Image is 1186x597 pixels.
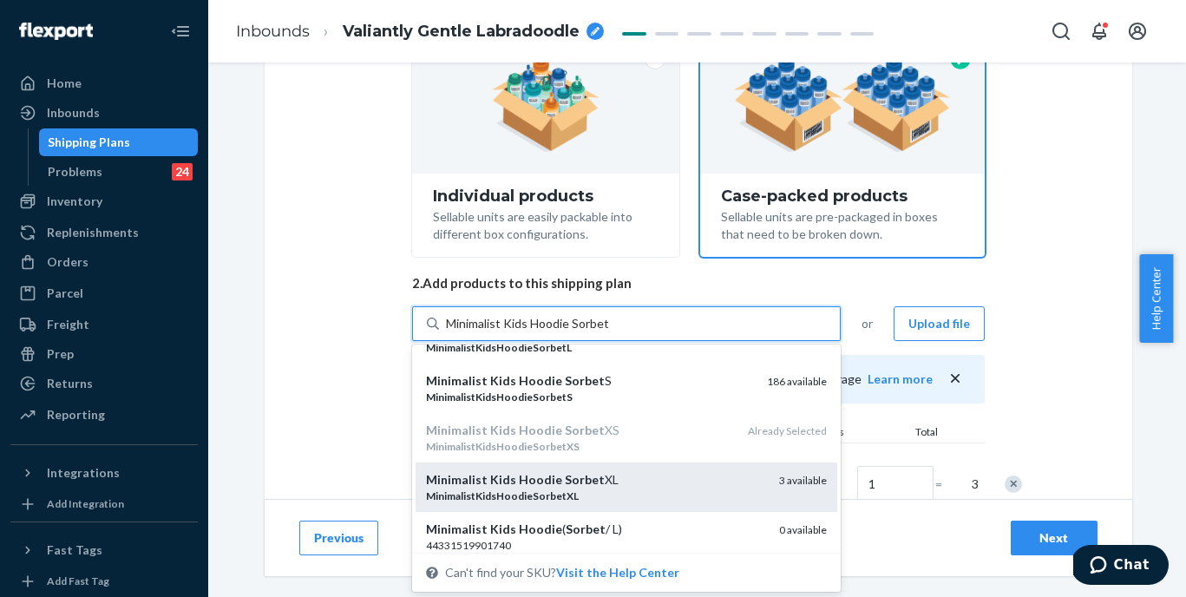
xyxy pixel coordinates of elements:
[47,496,124,511] div: Add Integration
[1005,476,1022,493] div: Remove Item
[490,423,516,437] em: Kids
[47,464,120,482] div: Integrations
[1082,14,1117,49] button: Open notifications
[10,311,198,338] a: Freight
[47,541,102,559] div: Fast Tags
[47,316,89,333] div: Freight
[721,205,963,243] div: Sellable units are pre-packaged in boxes that need to be broken down.
[39,158,199,186] a: Problems24
[1011,521,1098,555] button: Next
[565,472,605,487] em: Sorbet
[426,538,765,553] div: 44331519901740
[10,219,198,246] a: Replenishments
[894,306,985,341] button: Upload file
[492,56,600,152] img: individual-pack.facf35554cb0f1810c75b2bd6df2d64e.png
[433,187,659,205] div: Individual products
[47,406,105,423] div: Reporting
[10,279,198,307] a: Parcel
[10,187,198,215] a: Inventory
[947,370,964,388] button: close
[48,163,102,180] div: Problems
[490,522,516,536] em: Kids
[163,14,198,49] button: Close Navigation
[222,6,618,57] ol: breadcrumbs
[426,522,488,536] em: Minimalist
[490,373,516,388] em: Kids
[47,193,102,210] div: Inventory
[519,373,562,388] em: Hoodie
[426,440,580,453] em: MinimalistKidsHoodieSorbetXS
[1120,14,1155,49] button: Open account menu
[519,522,562,536] em: Hoodie
[172,163,193,180] div: 24
[862,315,873,332] span: or
[10,370,198,397] a: Returns
[10,536,198,564] button: Fast Tags
[446,315,609,332] input: Minimalist Kids Hoodie SorbetMMinimalistKidsHoodieSorbetMAlready SelectedMinimalist Kids Hoodie S...
[898,424,941,443] div: Total
[433,205,659,243] div: Sellable units are easily packable into different box configurations.
[935,476,953,493] span: =
[47,253,88,271] div: Orders
[556,564,679,581] button: Minimalist Kids Hoodie SorbetMMinimalistKidsHoodieSorbetMAlready SelectedMinimalist Kids Hoodie S...
[47,574,109,588] div: Add Fast Tag
[426,489,579,502] em: MinimalistKidsHoodieSorbetXL
[10,401,198,429] a: Reporting
[236,22,310,41] a: Inbounds
[519,472,562,487] em: Hoodie
[299,521,378,555] button: Previous
[10,99,198,127] a: Inbounds
[10,459,198,487] button: Integrations
[343,21,580,43] span: Valiantly Gentle Labradoodle
[47,75,82,92] div: Home
[426,390,573,403] em: MinimalistKidsHoodieSorbetS
[779,523,827,536] span: 0 available
[412,274,985,292] span: 2. Add products to this shipping plan
[19,23,93,40] img: Flexport logo
[1139,254,1173,343] button: Help Center
[426,373,488,388] em: Minimalist
[779,474,827,487] span: 3 available
[426,341,572,354] em: MinimalistKidsHoodieSorbetL
[868,371,933,388] button: Learn more
[490,472,516,487] em: Kids
[48,134,130,151] div: Shipping Plans
[767,375,827,388] span: 186 available
[10,494,198,515] a: Add Integration
[426,422,734,439] div: XS
[47,224,139,241] div: Replenishments
[426,521,765,538] div: ( / L)
[1073,545,1169,588] iframe: Opens a widget where you can chat to one of our agents
[445,564,679,581] span: Can't find your SKU?
[565,373,605,388] em: Sorbet
[47,285,83,302] div: Parcel
[47,104,100,121] div: Inbounds
[565,423,605,437] em: Sorbet
[10,248,198,276] a: Orders
[961,476,979,493] span: 3
[519,423,562,437] em: Hoodie
[748,424,827,437] span: Already Selected
[1044,14,1078,49] button: Open Search Box
[1025,529,1083,547] div: Next
[426,471,765,489] div: XL
[10,69,198,97] a: Home
[47,345,74,363] div: Prep
[10,571,198,592] a: Add Fast Tag
[426,423,488,437] em: Minimalist
[721,187,963,205] div: Case-packed products
[426,472,488,487] em: Minimalist
[39,128,199,156] a: Shipping Plans
[426,372,753,390] div: S
[566,522,606,536] em: Sorbet
[811,424,898,443] div: Boxes
[47,375,93,392] div: Returns
[734,56,950,152] img: case-pack.59cecea509d18c883b923b81aeac6d0b.png
[857,466,934,501] input: Number of boxes
[10,340,198,368] a: Prep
